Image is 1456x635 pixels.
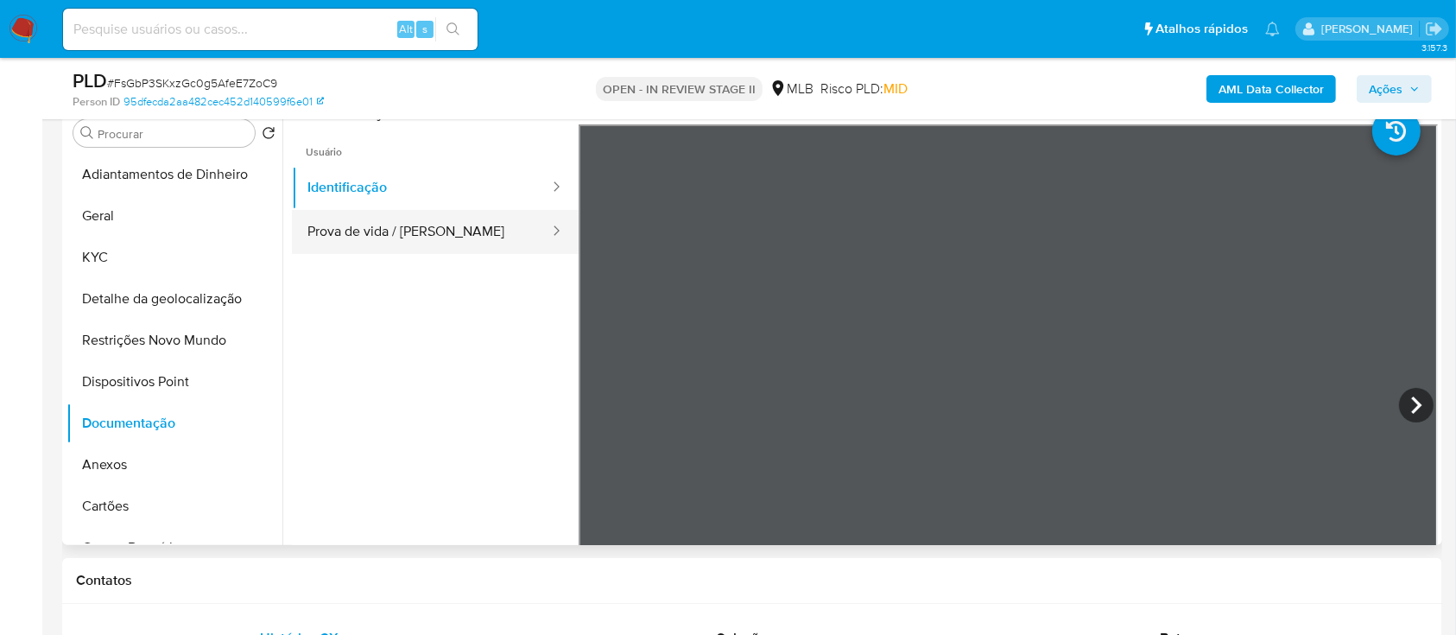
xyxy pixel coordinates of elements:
[596,77,763,101] p: OPEN - IN REVIEW STAGE II
[73,94,120,110] b: Person ID
[1421,41,1447,54] span: 3.157.3
[435,17,471,41] button: search-icon
[66,195,282,237] button: Geral
[73,67,107,94] b: PLD
[769,79,813,98] div: MLB
[123,94,324,110] a: 95dfecda2aa482cec452d140599f6e01
[66,320,282,361] button: Restrições Novo Mundo
[66,237,282,278] button: KYC
[399,21,413,37] span: Alt
[883,79,908,98] span: MID
[66,527,282,568] button: Contas Bancárias
[1265,22,1280,36] a: Notificações
[1357,75,1432,103] button: Ações
[422,21,427,37] span: s
[1369,75,1402,103] span: Ações
[1321,21,1419,37] p: carlos.guerra@mercadopago.com.br
[80,126,94,140] button: Procurar
[76,572,1428,589] h1: Contatos
[262,126,275,145] button: Retornar ao pedido padrão
[820,79,908,98] span: Risco PLD:
[1155,20,1248,38] span: Atalhos rápidos
[66,486,282,527] button: Cartões
[107,74,277,92] span: # FsGbP3SKxzGc0g5AfeE7ZoC9
[63,18,478,41] input: Pesquise usuários ou casos...
[1425,20,1443,38] a: Sair
[66,403,282,444] button: Documentação
[1206,75,1336,103] button: AML Data Collector
[66,444,282,486] button: Anexos
[66,361,282,403] button: Dispositivos Point
[66,154,282,195] button: Adiantamentos de Dinheiro
[66,278,282,320] button: Detalhe da geolocalização
[98,126,248,142] input: Procurar
[1219,75,1324,103] b: AML Data Collector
